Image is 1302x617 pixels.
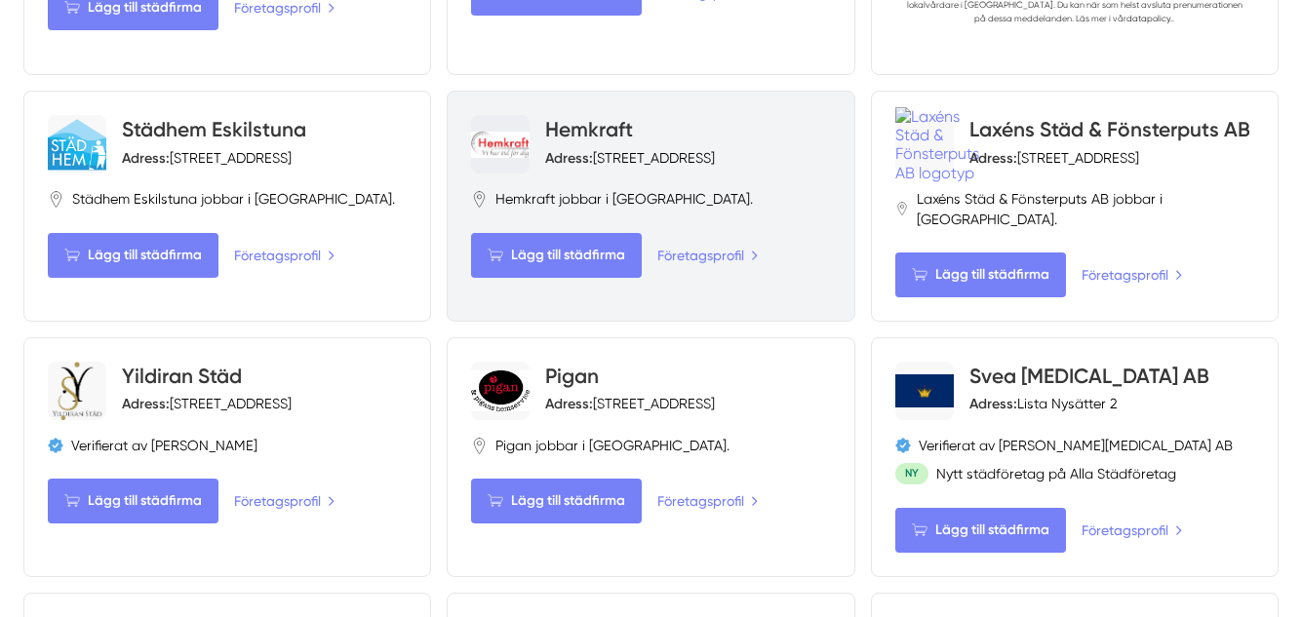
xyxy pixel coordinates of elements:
[545,394,715,413] div: [STREET_ADDRESS]
[122,394,292,413] div: [STREET_ADDRESS]
[495,189,753,209] span: Hemkraft jobbar i [GEOGRAPHIC_DATA].
[72,189,395,209] span: Städhem Eskilstuna jobbar i [GEOGRAPHIC_DATA].
[471,370,530,412] img: Pigan logotyp
[471,479,642,523] : Lägg till städfirma
[895,508,1066,553] : Lägg till städfirma
[48,362,106,420] img: Yildiran Städ logotyp
[471,233,642,278] : Lägg till städfirma
[936,464,1176,483] span: Nytt städföretag på Alla Städföretag
[969,148,1139,168] div: [STREET_ADDRESS]
[969,117,1250,141] a: Laxéns Städ & Fönsterputs AB
[471,191,488,208] svg: Pin / Karta
[1126,14,1172,23] a: datapolicy.
[495,436,730,455] span: Pigan jobbar i [GEOGRAPHIC_DATA].
[545,148,715,168] div: [STREET_ADDRESS]
[657,245,759,266] a: Företagsprofil
[471,438,488,454] svg: Pin / Karta
[122,149,170,167] strong: Adress:
[545,149,593,167] strong: Adress:
[48,479,218,523] : Lägg till städfirma
[48,233,218,278] : Lägg till städfirma
[969,149,1017,167] strong: Adress:
[895,107,979,182] img: Laxéns Städ & Fönsterputs AB logotyp
[122,395,170,412] strong: Adress:
[71,436,257,455] span: Verifierat av [PERSON_NAME]
[1082,520,1183,541] a: Företagsprofil
[895,374,954,407] img: Svea Glans AB logotyp
[545,117,633,141] a: Hemkraft
[122,364,242,388] a: Yildiran Städ
[917,189,1254,228] span: Laxéns Städ & Fönsterputs AB jobbar i [GEOGRAPHIC_DATA].
[122,148,292,168] div: [STREET_ADDRESS]
[234,245,335,266] a: Företagsprofil
[919,436,1233,455] span: Verifierat av [PERSON_NAME][MEDICAL_DATA] AB
[471,132,530,158] img: Hemkraft logotyp
[48,113,106,176] img: Städhem Eskilstuna logotyp
[122,117,306,141] a: Städhem Eskilstuna
[545,364,599,388] a: Pigan
[895,252,1066,297] : Lägg till städfirma
[895,463,928,483] span: NY
[895,201,910,217] svg: Pin / Karta
[545,395,593,412] strong: Adress:
[969,394,1118,413] div: Lista Nysätter 2
[969,395,1017,412] strong: Adress:
[657,490,759,512] a: Företagsprofil
[1082,264,1183,286] a: Företagsprofil
[969,364,1209,388] a: Svea [MEDICAL_DATA] AB
[48,191,64,208] svg: Pin / Karta
[234,490,335,512] a: Företagsprofil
